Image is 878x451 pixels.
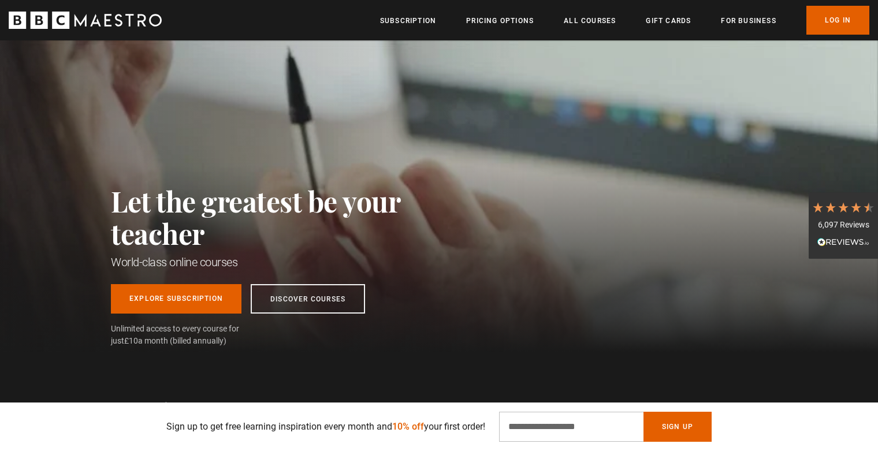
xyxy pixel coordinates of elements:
[806,6,869,35] a: Log In
[564,15,616,27] a: All Courses
[111,254,452,270] h1: World-class online courses
[643,412,712,442] button: Sign Up
[817,238,869,246] img: REVIEWS.io
[380,6,869,35] nav: Primary
[111,398,240,422] h2: Start learning
[111,284,241,314] a: Explore Subscription
[809,192,878,259] div: 6,097 ReviewsRead All Reviews
[111,323,267,347] span: Unlimited access to every course for just a month (billed annually)
[646,15,691,27] a: Gift Cards
[111,185,452,249] h2: Let the greatest be your teacher
[380,15,436,27] a: Subscription
[812,201,875,214] div: 4.7 Stars
[392,421,424,432] span: 10% off
[812,236,875,250] div: Read All Reviews
[721,15,776,27] a: For business
[166,420,485,434] p: Sign up to get free learning inspiration every month and your first order!
[251,284,365,314] a: Discover Courses
[124,336,138,345] span: £10
[9,12,162,29] svg: BBC Maestro
[812,219,875,231] div: 6,097 Reviews
[466,15,534,27] a: Pricing Options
